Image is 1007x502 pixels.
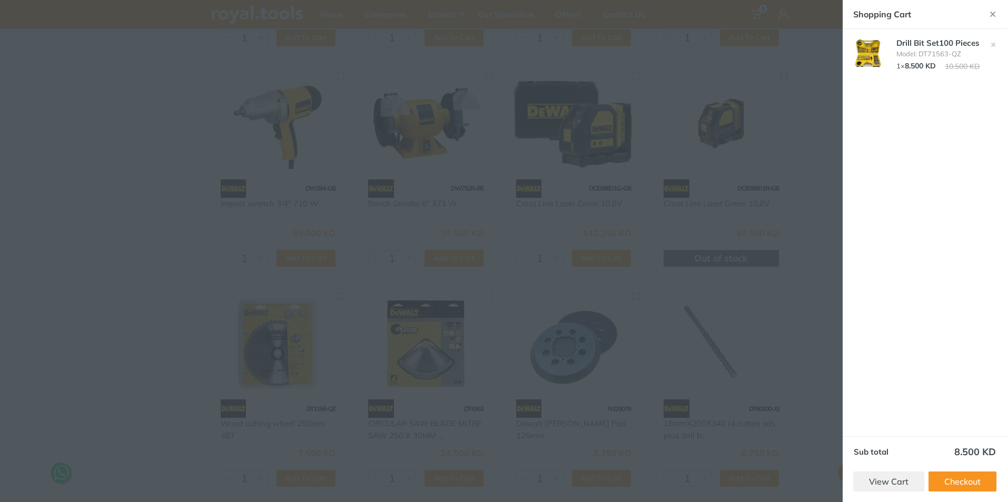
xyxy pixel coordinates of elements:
a: Drill Bit Set100 Pieces [896,38,980,48]
a: View Cart [853,471,924,491]
div: × [896,61,980,72]
span: 8.500 KD [905,61,936,71]
div: Shopping Cart [853,8,968,21]
span: 1 [896,62,901,70]
li: Model: DT71563-QZ [896,49,980,58]
a: Checkout [929,471,996,491]
span: 10.500 KD [945,63,980,70]
td: 8.500 KD [926,445,996,459]
img: Royal Tools - Drill Bit Set100 Pieces [851,39,888,67]
th: Sub total [853,445,926,459]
